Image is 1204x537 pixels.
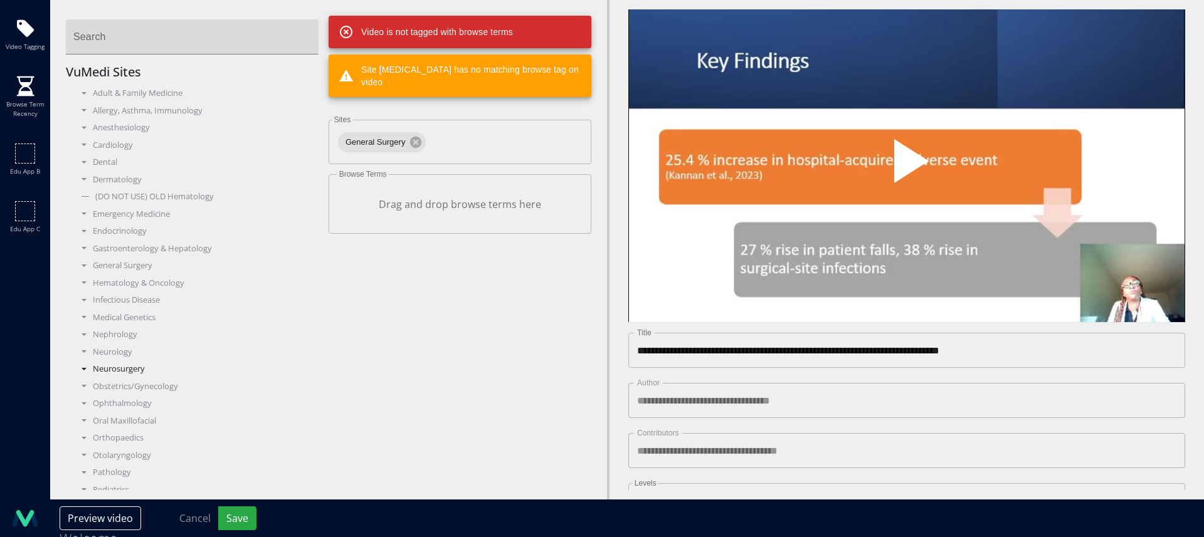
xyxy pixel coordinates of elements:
[13,506,38,531] img: logo
[75,294,319,306] div: Infectious Disease
[75,242,319,255] div: Gastroenterology & Hepatology
[75,449,319,462] div: Otolaryngology
[75,328,319,341] div: Nephrology
[338,197,582,212] p: Drag and drop browse terms here
[332,116,352,123] label: Sites
[75,208,319,221] div: Emergency Medicine
[10,167,40,176] span: Edu app b
[75,174,319,186] div: Dermatology
[6,42,45,51] span: Video tagging
[75,105,319,117] div: Allergy, Asthma, Immunology
[794,105,1020,227] button: Play Video
[75,363,319,375] div: Neurosurgery
[75,139,319,152] div: Cardiology
[337,170,389,178] label: Browse Terms
[339,24,513,39] span: Video is not tagged with browse terms
[75,259,319,272] div: General Surgery
[75,156,319,169] div: Dental
[75,87,319,100] div: Adult & Family Medicine
[338,136,413,149] span: General Surgery
[75,484,319,496] div: Pediatrics
[75,311,319,324] div: Medical Genetics
[218,506,256,530] button: Save
[75,122,319,134] div: Anesthesiology
[628,9,1185,323] video-js: Video Player
[633,479,658,487] label: Levels
[75,466,319,479] div: Pathology
[75,225,319,237] div: Endocrinology
[75,415,319,427] div: Oral Maxillofacial
[75,190,319,203] div: (DO NOT USE) OLD Hematology
[339,63,581,88] span: Site [MEDICAL_DATA] has no matching browse tag on video
[171,506,219,530] button: Cancel
[66,65,329,80] h5: VuMedi Sites
[60,506,141,530] button: Preview video
[338,132,426,152] div: General Surgery
[75,380,319,393] div: Obstetrics/Gynecology
[3,100,47,118] span: Browse term recency
[75,346,319,358] div: Neurology
[75,432,319,444] div: Orthopaedics
[10,224,40,234] span: Edu app c
[75,277,319,289] div: Hematology & Oncology
[75,397,319,410] div: Ophthalmology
